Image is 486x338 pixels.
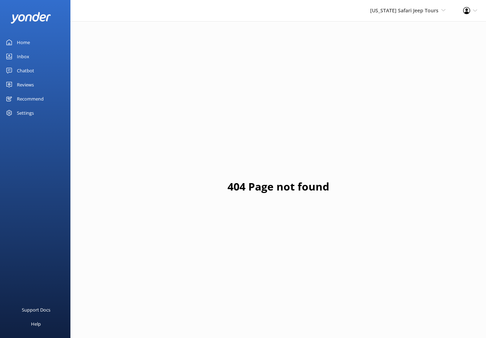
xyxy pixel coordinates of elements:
div: Inbox [17,49,29,64]
div: Recommend [17,92,44,106]
span: [US_STATE] Safari Jeep Tours [370,7,438,14]
div: Support Docs [22,303,50,317]
img: yonder-white-logo.png [11,12,51,24]
div: Settings [17,106,34,120]
div: Chatbot [17,64,34,78]
div: Help [31,317,41,331]
h1: 404 Page not found [228,178,329,195]
div: Reviews [17,78,34,92]
div: Home [17,35,30,49]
